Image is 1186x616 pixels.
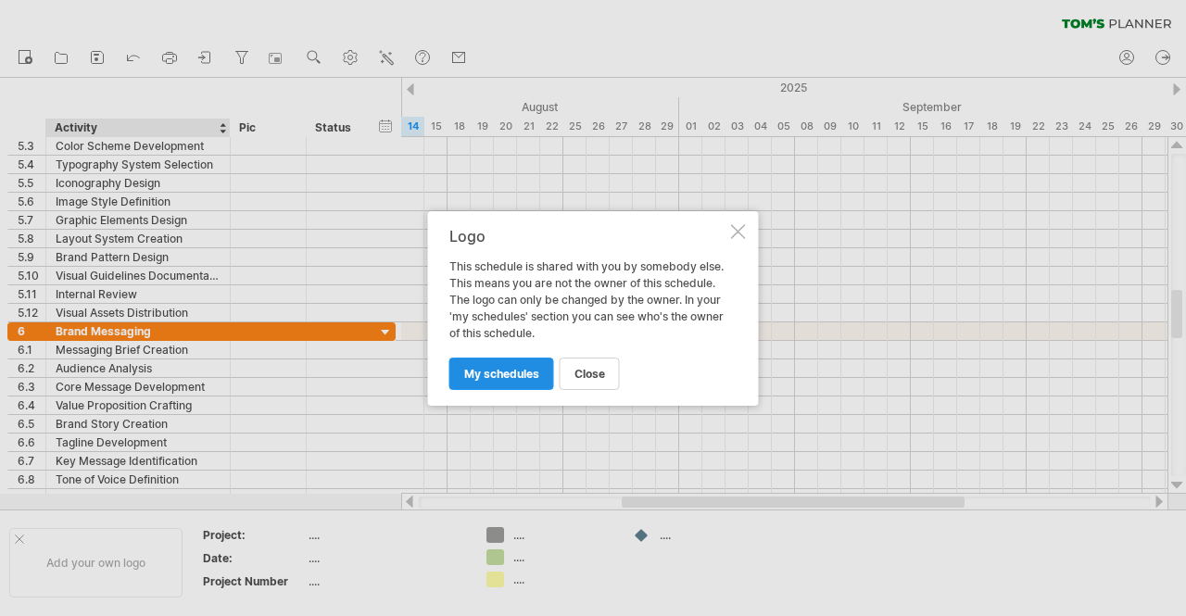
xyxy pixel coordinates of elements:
span: my schedules [464,367,539,381]
div: This schedule is shared with you by somebody else. This means you are not the owner of this sched... [449,228,727,389]
div: Logo [449,228,727,245]
span: close [574,367,605,381]
a: close [560,358,620,390]
a: my schedules [449,358,554,390]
